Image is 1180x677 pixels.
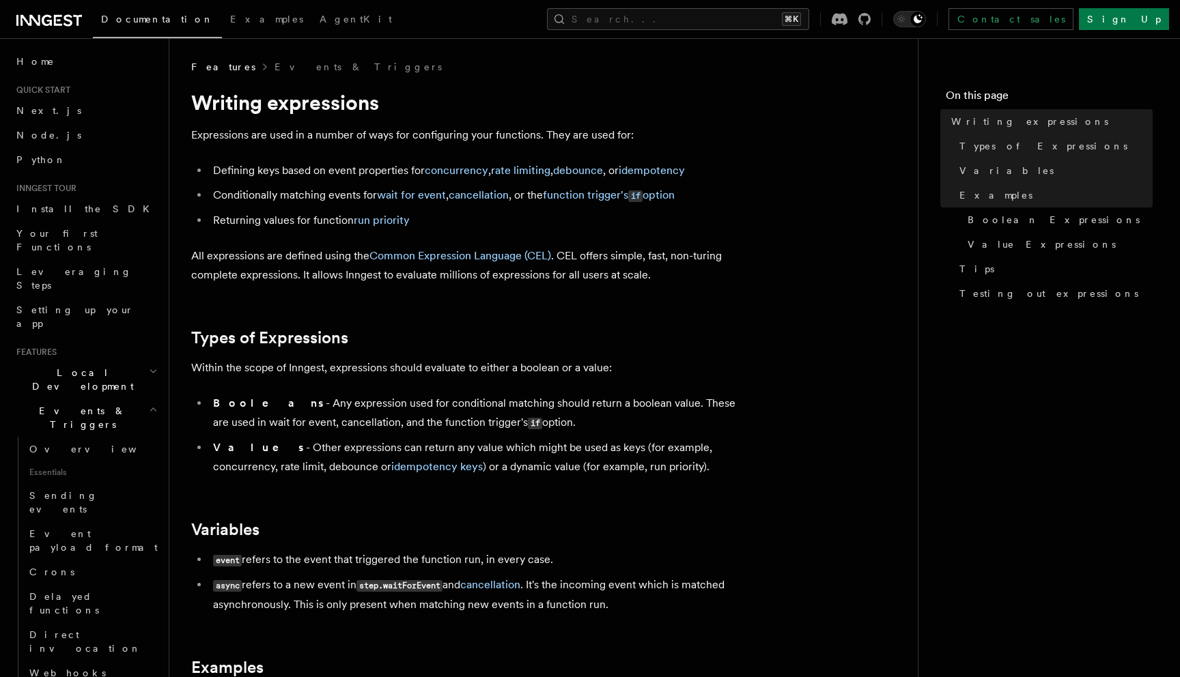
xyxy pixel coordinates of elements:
[213,397,326,409] strong: Booleans
[959,188,1032,202] span: Examples
[16,105,81,116] span: Next.js
[213,580,242,592] code: async
[11,404,149,431] span: Events & Triggers
[209,161,737,180] li: Defining keys based on event properties for , , , or
[209,394,737,433] li: - Any expression used for conditional matching should return a boolean value. These are used in w...
[24,483,160,521] a: Sending events
[11,197,160,221] a: Install the SDK
[29,591,99,616] span: Delayed functions
[209,211,737,230] li: Returning values for function
[29,528,158,553] span: Event payload format
[11,98,160,123] a: Next.js
[11,298,160,336] a: Setting up your app
[951,115,1108,128] span: Writing expressions
[11,366,149,393] span: Local Development
[369,249,551,262] a: Common Expression Language (CEL)
[209,438,737,476] li: - Other expressions can return any value which might be used as keys (for example, concurrency, r...
[213,441,306,454] strong: Values
[954,134,1153,158] a: Types of Expressions
[11,399,160,437] button: Events & Triggers
[11,347,57,358] span: Features
[16,304,134,329] span: Setting up your app
[191,246,737,285] p: All expressions are defined using the . CEL offers simple, fast, non-turing complete expressions....
[377,188,446,201] a: wait for event
[628,190,643,202] code: if
[11,183,76,194] span: Inngest tour
[16,266,132,291] span: Leveraging Steps
[547,8,809,30] button: Search...⌘K
[893,11,926,27] button: Toggle dark mode
[954,183,1153,207] a: Examples
[29,490,98,515] span: Sending events
[959,164,1054,177] span: Variables
[209,186,737,205] li: Conditionally matching events for , , or the
[16,55,55,68] span: Home
[391,460,483,473] a: idempotency keys
[11,221,160,259] a: Your first Functions
[24,560,160,584] a: Crons
[425,164,488,177] a: concurrency
[213,555,242,566] code: event
[93,4,222,38] a: Documentation
[949,8,1073,30] a: Contact sales
[29,566,74,577] span: Crons
[491,164,550,177] a: rate limiting
[354,214,410,227] a: run priority
[962,232,1153,257] a: Value Expressions
[24,584,160,622] a: Delayed functions
[101,14,214,25] span: Documentation
[320,14,392,25] span: AgentKit
[24,622,160,661] a: Direct invocation
[782,12,801,26] kbd: ⌘K
[11,123,160,147] a: Node.js
[959,262,994,276] span: Tips
[209,575,737,614] li: refers to a new event in and . It's the incoming event which is matched asynchronously. This is o...
[954,257,1153,281] a: Tips
[16,130,81,141] span: Node.js
[11,259,160,298] a: Leveraging Steps
[191,126,737,145] p: Expressions are used in a number of ways for configuring your functions. They are used for:
[29,629,141,654] span: Direct invocation
[191,358,737,377] p: Within the scope of Inngest, expressions should evaluate to either a boolean or a value:
[11,147,160,172] a: Python
[191,328,348,347] a: Types of Expressions
[24,521,160,560] a: Event payload format
[16,154,66,165] span: Python
[543,188,675,201] a: function trigger'sifoption
[16,203,158,214] span: Install the SDK
[528,418,542,429] code: if
[222,4,311,37] a: Examples
[191,520,259,539] a: Variables
[968,213,1140,227] span: Boolean Expressions
[356,580,442,592] code: step.waitForEvent
[11,360,160,399] button: Local Development
[946,109,1153,134] a: Writing expressions
[191,60,255,74] span: Features
[11,49,160,74] a: Home
[959,139,1127,153] span: Types of Expressions
[24,461,160,483] span: Essentials
[1079,8,1169,30] a: Sign Up
[209,550,737,570] li: refers to the event that triggered the function run, in every case.
[619,164,685,177] a: idempotency
[954,158,1153,183] a: Variables
[230,14,303,25] span: Examples
[962,207,1153,232] a: Boolean Expressions
[24,437,160,461] a: Overview
[449,188,509,201] a: cancellation
[275,60,442,74] a: Events & Triggers
[553,164,603,177] a: debounce
[16,228,98,253] span: Your first Functions
[946,87,1153,109] h4: On this page
[191,90,737,115] h1: Writing expressions
[311,4,400,37] a: AgentKit
[460,578,520,591] a: cancellation
[191,658,264,677] a: Examples
[968,237,1116,251] span: Value Expressions
[959,287,1138,300] span: Testing out expressions
[11,85,70,96] span: Quick start
[29,444,170,455] span: Overview
[954,281,1153,306] a: Testing out expressions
